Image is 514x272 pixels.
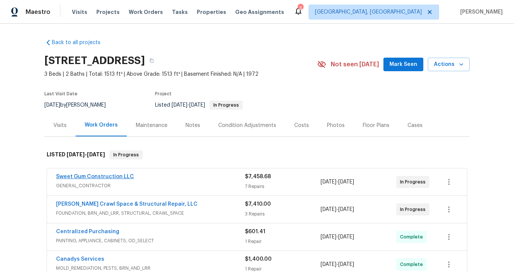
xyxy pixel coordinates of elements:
div: by [PERSON_NAME] [44,101,115,110]
div: Cases [408,122,423,129]
span: GENERAL_CONTRACTOR [56,182,245,189]
div: Notes [186,122,200,129]
span: - [321,261,354,268]
a: [PERSON_NAME] Crawl Space & Structural Repair, LLC [56,202,198,207]
span: $7,410.00 [245,202,271,207]
span: Maestro [26,8,50,16]
span: [DATE] [338,179,354,185]
a: Canadys Services [56,257,104,262]
span: Work Orders [129,8,163,16]
div: LISTED [DATE]-[DATE]In Progress [44,143,470,167]
a: Back to all projects [44,39,117,46]
span: Not seen [DATE] [331,61,379,68]
span: Actions [434,60,464,69]
span: [DATE] [321,207,336,212]
span: - [321,206,354,213]
span: PAINTING, APPLIANCE, CABINETS, OD_SELECT [56,237,245,244]
span: [DATE] [172,102,187,108]
span: [DATE] [338,234,354,240]
div: Photos [327,122,345,129]
span: Visits [72,8,87,16]
span: $601.41 [245,229,265,234]
div: 7 Repairs [245,183,321,190]
h2: [STREET_ADDRESS] [44,57,145,64]
span: MOLD_REMEDIATION, PESTS, BRN_AND_LRR [56,264,245,272]
div: 3 [298,5,303,12]
span: Complete [400,261,426,268]
div: 1 Repair [245,238,321,245]
span: FOUNDATION, BRN_AND_LRR, STRUCTURAL, CRAWL_SPACE [56,209,245,217]
span: [DATE] [44,102,60,108]
span: - [67,152,105,157]
div: Condition Adjustments [218,122,276,129]
span: [DATE] [338,207,354,212]
span: [GEOGRAPHIC_DATA], [GEOGRAPHIC_DATA] [315,8,422,16]
button: Mark Seen [383,58,423,72]
span: Last Visit Date [44,92,78,96]
span: Mark Seen [389,60,417,69]
div: Floor Plans [363,122,389,129]
div: Visits [53,122,67,129]
span: - [321,233,354,241]
button: Copy Address [145,54,158,67]
span: Complete [400,233,426,241]
span: Projects [96,8,120,16]
span: [DATE] [87,152,105,157]
span: [DATE] [189,102,205,108]
span: - [321,178,354,186]
span: [DATE] [338,262,354,267]
span: [PERSON_NAME] [457,8,503,16]
span: $7,458.68 [245,174,271,179]
span: In Progress [210,103,242,107]
span: In Progress [400,206,429,213]
span: In Progress [400,178,429,186]
span: [DATE] [321,262,336,267]
button: Actions [428,58,470,72]
span: $1,400.00 [245,257,272,262]
span: Geo Assignments [235,8,284,16]
span: [DATE] [321,179,336,185]
span: Listed [155,102,243,108]
h6: LISTED [47,150,105,159]
span: In Progress [110,151,142,159]
div: 3 Repairs [245,210,321,218]
span: [DATE] [321,234,336,240]
div: Costs [294,122,309,129]
span: [DATE] [67,152,85,157]
span: - [172,102,205,108]
span: Properties [197,8,226,16]
div: Work Orders [85,121,118,129]
a: Sweet Gum Construction LLC [56,174,134,179]
a: Centralized Purchasing [56,229,119,234]
span: 3 Beds | 2 Baths | Total: 1513 ft² | Above Grade: 1513 ft² | Basement Finished: N/A | 1972 [44,70,317,78]
span: Project [155,92,172,96]
div: Maintenance [136,122,167,129]
span: Tasks [172,9,188,15]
